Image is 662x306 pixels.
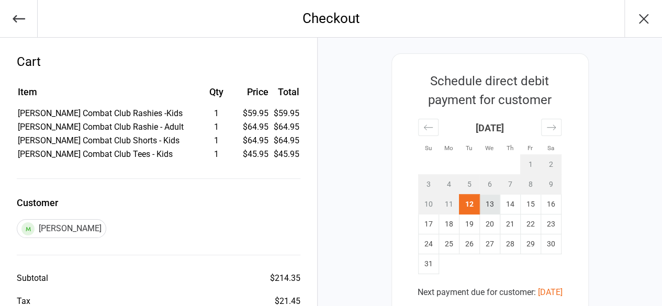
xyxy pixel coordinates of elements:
div: $64.95 [242,121,268,133]
td: Wednesday, August 13, 2025 [479,195,500,214]
td: Wednesday, August 20, 2025 [479,214,500,234]
td: Monday, August 18, 2025 [439,214,459,234]
td: Saturday, August 23, 2025 [541,214,561,234]
td: Not available. Thursday, August 7, 2025 [500,175,520,195]
div: $64.95 [242,134,268,147]
td: Tuesday, August 26, 2025 [459,234,479,254]
td: Not available. Friday, August 8, 2025 [520,175,541,195]
span: [PERSON_NAME] Combat Club Rashies -Kids [18,108,183,118]
td: Thursday, August 21, 2025 [500,214,520,234]
div: Move backward to switch to the previous month. [418,119,439,136]
div: [PERSON_NAME] [17,219,106,238]
div: 1 [192,121,241,133]
td: $64.95 [273,134,299,147]
td: Thursday, August 28, 2025 [500,234,520,254]
td: Not available. Monday, August 11, 2025 [439,195,459,214]
span: [PERSON_NAME] Combat Club Tees - Kids [18,149,173,159]
label: Customer [17,196,300,210]
th: Item [18,85,190,106]
button: [DATE] [538,286,563,299]
div: 1 [192,107,241,120]
small: Fr [528,144,533,152]
small: Tu [466,144,472,152]
td: Not available. Sunday, August 10, 2025 [418,195,439,214]
span: [PERSON_NAME] Combat Club Rashie - Adult [18,122,184,132]
td: $64.95 [273,121,299,133]
span: [PERSON_NAME] Combat Club Shorts - Kids [18,135,179,145]
div: Calendar [407,109,573,286]
td: Not available. Sunday, August 3, 2025 [418,175,439,195]
td: $59.95 [273,107,299,120]
small: We [485,144,493,152]
div: 1 [192,148,241,161]
div: Subtotal [17,272,48,285]
strong: [DATE] [476,122,504,133]
td: Sunday, August 31, 2025 [418,254,439,274]
td: Not available. Friday, August 1, 2025 [520,155,541,175]
td: Wednesday, August 27, 2025 [479,234,500,254]
div: Schedule direct debit payment for customer [407,72,573,109]
div: $59.95 [242,107,268,120]
div: $45.95 [242,148,268,161]
td: Friday, August 15, 2025 [520,195,541,214]
td: Not available. Saturday, August 2, 2025 [541,155,561,175]
td: $45.95 [273,148,299,161]
td: Not available. Tuesday, August 5, 2025 [459,175,479,195]
td: Sunday, August 17, 2025 [418,214,439,234]
td: Thursday, August 14, 2025 [500,195,520,214]
th: Qty [192,85,241,106]
div: Price [242,85,268,99]
td: Not available. Monday, August 4, 2025 [439,175,459,195]
div: Cart [17,52,300,71]
div: 1 [192,134,241,147]
small: Mo [444,144,453,152]
td: Saturday, August 30, 2025 [541,234,561,254]
small: Th [507,144,513,152]
td: Not available. Saturday, August 9, 2025 [541,175,561,195]
td: Sunday, August 24, 2025 [418,234,439,254]
div: Move forward to switch to the next month. [541,119,562,136]
td: Saturday, August 16, 2025 [541,195,561,214]
td: Friday, August 29, 2025 [520,234,541,254]
td: Not available. Wednesday, August 6, 2025 [479,175,500,195]
td: Tuesday, August 19, 2025 [459,214,479,234]
td: Selected. Tuesday, August 12, 2025 [459,195,479,214]
td: Friday, August 22, 2025 [520,214,541,234]
div: $214.35 [270,272,300,285]
div: Next payment due for customer: [407,286,574,299]
th: Total [273,85,299,106]
small: Sa [547,144,554,152]
td: Monday, August 25, 2025 [439,234,459,254]
small: Su [425,144,432,152]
